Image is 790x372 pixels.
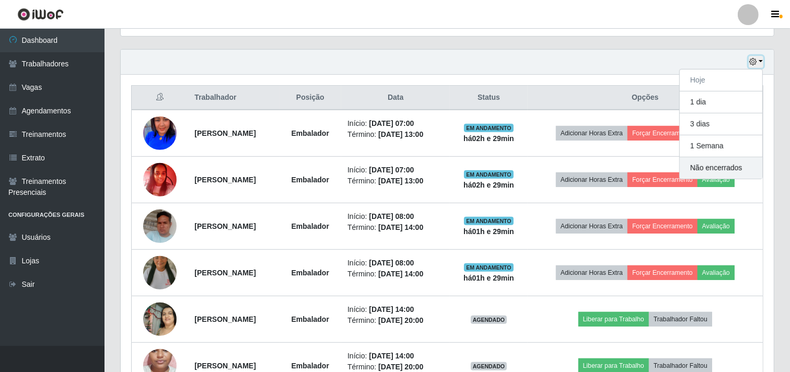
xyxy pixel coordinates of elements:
button: Avaliação [698,219,735,234]
button: Hoje [680,69,762,91]
strong: Embalador [292,362,329,370]
strong: Embalador [292,222,329,230]
strong: [PERSON_NAME] [194,315,255,323]
button: Forçar Encerramento [628,265,698,280]
strong: [PERSON_NAME] [194,362,255,370]
button: Trabalhador Faltou [649,312,712,327]
img: 1709678182246.jpeg [143,196,177,256]
li: Início: [347,211,444,222]
button: Adicionar Horas Extra [556,219,628,234]
button: 1 dia [680,91,762,113]
th: Status [450,86,527,110]
li: Término: [347,129,444,140]
time: [DATE] 13:00 [378,130,423,138]
strong: há 02 h e 29 min [463,134,514,143]
li: Início: [347,351,444,362]
li: Término: [347,315,444,326]
span: AGENDADO [471,316,507,324]
time: [DATE] 13:00 [378,177,423,185]
button: Não encerrados [680,157,762,179]
time: [DATE] 20:00 [378,363,423,371]
li: Início: [347,118,444,129]
li: Início: [347,165,444,176]
strong: há 02 h e 29 min [463,181,514,189]
strong: há 01 h e 29 min [463,227,514,236]
button: Forçar Encerramento [628,126,698,141]
time: [DATE] 14:00 [378,270,423,278]
span: EM ANDAMENTO [464,170,514,179]
strong: Embalador [292,129,329,137]
li: Início: [347,258,444,269]
button: Liberar para Trabalho [578,312,649,327]
time: [DATE] 08:00 [369,259,414,267]
strong: Embalador [292,315,329,323]
button: 3 dias [680,113,762,135]
span: EM ANDAMENTO [464,263,514,272]
time: [DATE] 07:00 [369,119,414,127]
time: [DATE] 14:00 [378,223,423,231]
button: Adicionar Horas Extra [556,126,628,141]
strong: [PERSON_NAME] [194,176,255,184]
th: Data [341,86,450,110]
time: [DATE] 20:00 [378,316,423,324]
strong: [PERSON_NAME] [194,222,255,230]
li: Término: [347,269,444,280]
li: Término: [347,176,444,187]
strong: Embalador [292,269,329,277]
strong: [PERSON_NAME] [194,129,255,137]
img: 1744320952453.jpeg [143,243,177,303]
button: Forçar Encerramento [628,219,698,234]
time: [DATE] 08:00 [369,212,414,220]
strong: Embalador [292,176,329,184]
time: [DATE] 07:00 [369,166,414,174]
button: Adicionar Horas Extra [556,172,628,187]
img: 1707916036047.jpeg [143,297,177,341]
img: 1736158930599.jpeg [143,97,177,170]
strong: há 01 h e 29 min [463,274,514,282]
button: Adicionar Horas Extra [556,265,628,280]
img: CoreUI Logo [17,8,64,21]
button: 1 Semana [680,135,762,157]
span: AGENDADO [471,362,507,370]
li: Início: [347,304,444,315]
button: Avaliação [698,172,735,187]
button: Forçar Encerramento [628,172,698,187]
th: Trabalhador [188,86,279,110]
img: 1747400784122.jpeg [143,157,177,202]
th: Posição [280,86,342,110]
th: Opções [528,86,763,110]
time: [DATE] 14:00 [369,352,414,360]
time: [DATE] 14:00 [369,305,414,313]
span: EM ANDAMENTO [464,124,514,132]
button: Avaliação [698,265,735,280]
strong: [PERSON_NAME] [194,269,255,277]
li: Término: [347,222,444,233]
span: EM ANDAMENTO [464,217,514,225]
